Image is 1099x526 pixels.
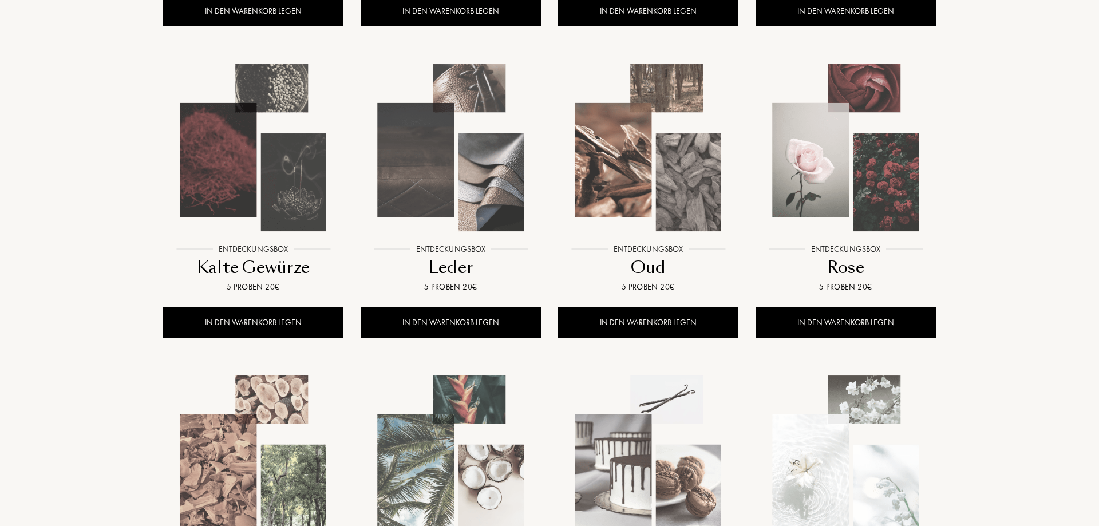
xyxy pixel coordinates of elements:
div: IN DEN WARENKORB LEGEN [361,307,541,338]
div: 5 Proben 20€ [760,281,931,293]
img: Rose [757,59,935,237]
img: Kalte Gewürze [164,59,342,237]
div: 5 Proben 20€ [365,281,536,293]
div: IN DEN WARENKORB LEGEN [756,307,936,338]
div: 5 Proben 20€ [563,281,734,293]
img: Oud [559,59,737,237]
div: IN DEN WARENKORB LEGEN [163,307,343,338]
div: IN DEN WARENKORB LEGEN [558,307,738,338]
div: 5 Proben 20€ [168,281,339,293]
img: Leder [362,59,540,237]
